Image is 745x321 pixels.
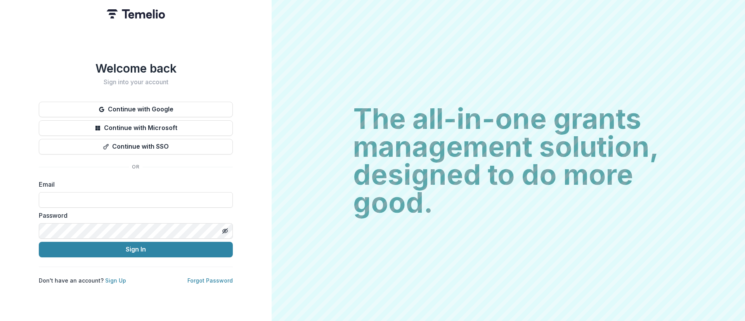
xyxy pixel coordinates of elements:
[219,225,231,237] button: Toggle password visibility
[39,61,233,75] h1: Welcome back
[39,180,228,189] label: Email
[39,139,233,154] button: Continue with SSO
[39,78,233,86] h2: Sign into your account
[39,102,233,117] button: Continue with Google
[39,242,233,257] button: Sign In
[39,120,233,136] button: Continue with Microsoft
[39,276,126,285] p: Don't have an account?
[105,277,126,284] a: Sign Up
[39,211,228,220] label: Password
[107,9,165,19] img: Temelio
[187,277,233,284] a: Forgot Password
